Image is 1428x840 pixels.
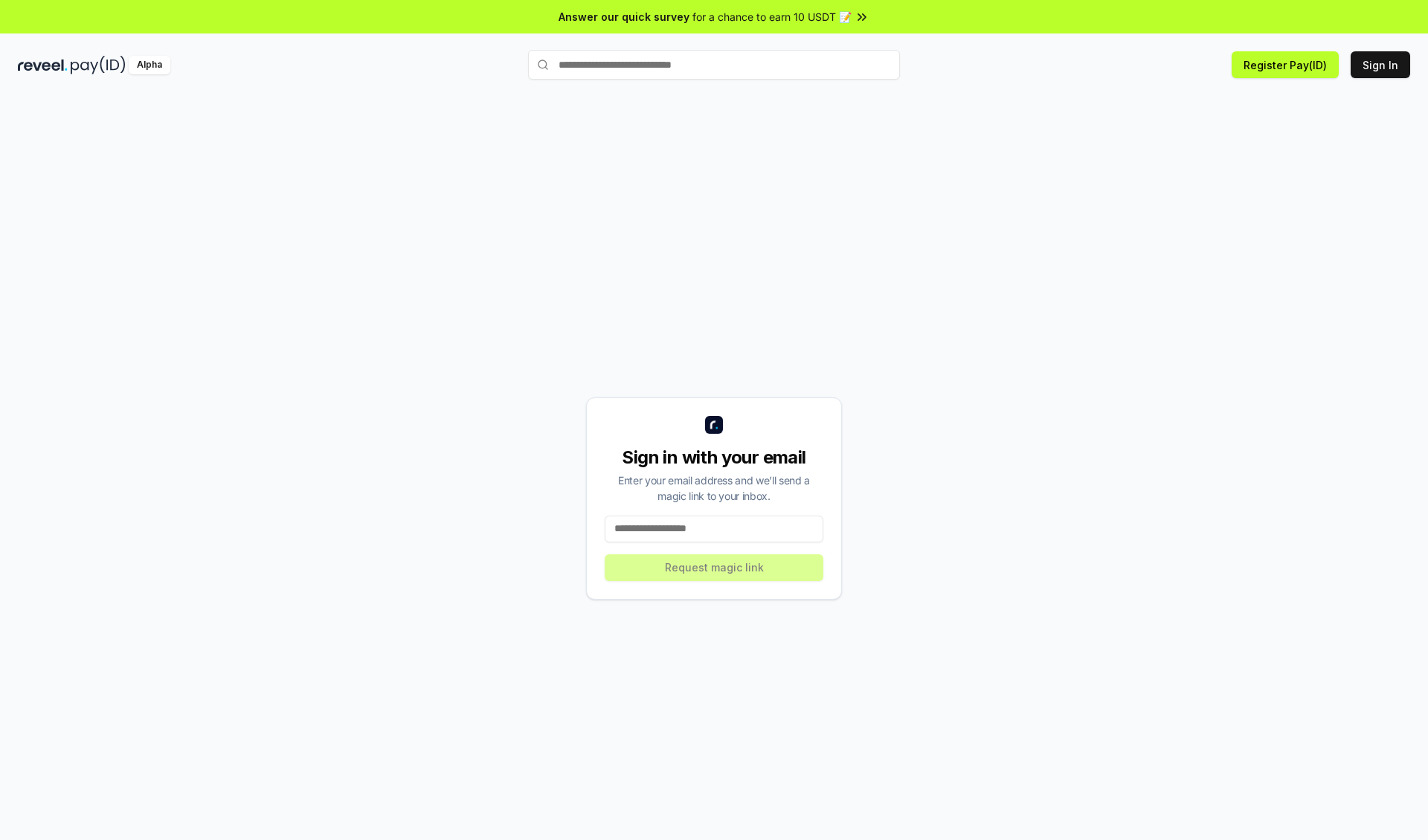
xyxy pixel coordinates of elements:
span: for a chance to earn 10 USDT 📝 [692,9,852,25]
div: Enter your email address and we’ll send a magic link to your inbox. [605,472,823,504]
img: pay_id [71,56,126,74]
button: Sign In [1351,51,1410,78]
img: logo_small [705,416,723,434]
div: Sign in with your email [605,446,823,469]
div: Alpha [129,56,170,74]
img: reveel_dark [18,56,68,74]
span: Answer our quick survey [559,9,689,25]
button: Register Pay(ID) [1232,51,1339,78]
